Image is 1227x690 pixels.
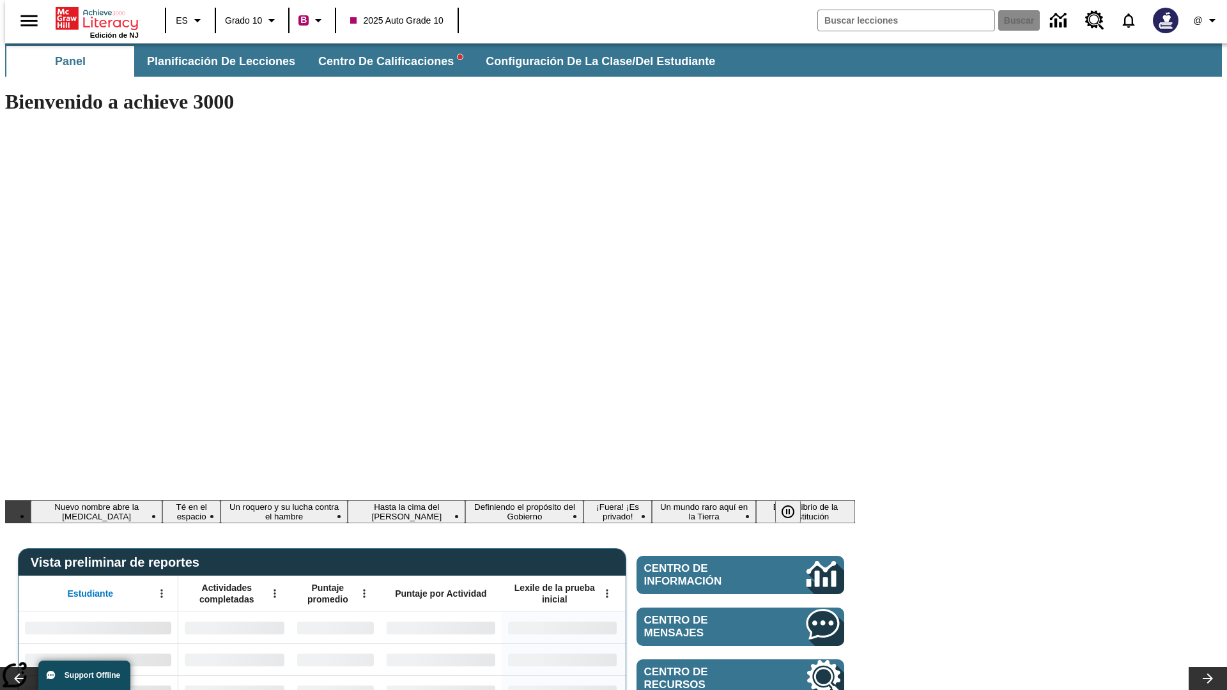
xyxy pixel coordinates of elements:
[1153,8,1178,33] img: Avatar
[176,14,188,27] span: ES
[90,31,139,39] span: Edición de NJ
[31,555,206,570] span: Vista preliminar de reportes
[5,90,855,114] h1: Bienvenido a achieve 3000
[178,611,291,643] div: Sin datos,
[1112,4,1145,37] a: Notificaciones
[818,10,994,31] input: Buscar campo
[265,584,284,603] button: Abrir menú
[486,54,715,69] span: Configuración de la clase/del estudiante
[1193,14,1202,27] span: @
[583,500,652,523] button: Diapositiva 6 ¡Fuera! ¡Es privado!
[185,582,269,605] span: Actividades completadas
[56,6,139,31] a: Portada
[170,9,211,32] button: Lenguaje: ES, Selecciona un idioma
[220,500,348,523] button: Diapositiva 3 Un roquero y su lucha contra el hambre
[5,43,1222,77] div: Subbarra de navegación
[598,584,617,603] button: Abrir menú
[308,46,473,77] button: Centro de calificaciones
[6,46,134,77] button: Panel
[508,582,601,605] span: Lexile de la prueba inicial
[162,500,220,523] button: Diapositiva 2 Té en el espacio
[1189,667,1227,690] button: Carrusel de lecciones, seguir
[1186,9,1227,32] button: Perfil/Configuración
[318,54,463,69] span: Centro de calificaciones
[775,500,814,523] div: Pausar
[1042,3,1077,38] a: Centro de información
[775,500,801,523] button: Pausar
[652,500,756,523] button: Diapositiva 7 Un mundo raro aquí en la Tierra
[637,556,844,594] a: Centro de información
[350,14,443,27] span: 2025 Auto Grade 10
[68,588,114,599] span: Estudiante
[293,9,331,32] button: Boost El color de la clase es rojo violeta. Cambiar el color de la clase.
[10,2,48,40] button: Abrir el menú lateral
[291,611,380,643] div: Sin datos,
[355,584,374,603] button: Abrir menú
[137,46,305,77] button: Planificación de lecciones
[297,582,359,605] span: Puntaje promedio
[147,54,295,69] span: Planificación de lecciones
[55,54,86,69] span: Panel
[65,671,120,680] span: Support Offline
[465,500,583,523] button: Diapositiva 5 Definiendo el propósito del Gobierno
[31,500,162,523] button: Diapositiva 1 Nuevo nombre abre la llaga
[395,588,486,599] span: Puntaje por Actividad
[225,14,262,27] span: Grado 10
[291,643,380,675] div: Sin datos,
[458,54,463,59] svg: writing assistant alert
[1077,3,1112,38] a: Centro de recursos, Se abrirá en una pestaña nueva.
[152,584,171,603] button: Abrir menú
[56,4,139,39] div: Portada
[475,46,725,77] button: Configuración de la clase/del estudiante
[5,46,727,77] div: Subbarra de navegación
[1145,4,1186,37] button: Escoja un nuevo avatar
[220,9,284,32] button: Grado: Grado 10, Elige un grado
[644,614,768,640] span: Centro de mensajes
[756,500,855,523] button: Diapositiva 8 El equilibrio de la Constitución
[348,500,465,523] button: Diapositiva 4 Hasta la cima del monte Tai
[38,661,130,690] button: Support Offline
[644,562,764,588] span: Centro de información
[300,12,307,28] span: B
[178,643,291,675] div: Sin datos,
[637,608,844,646] a: Centro de mensajes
